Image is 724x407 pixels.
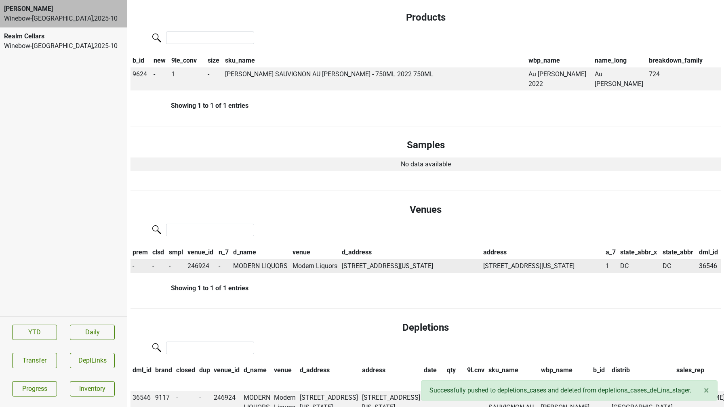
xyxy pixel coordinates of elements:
[526,54,592,67] th: wbp_name: activate to sort column ascending
[661,246,697,260] th: state_abbr: activate to sort column ascending
[137,204,714,216] h4: Venues
[185,259,217,273] td: 246924
[593,54,647,67] th: name_long: activate to sort column ascending
[217,246,231,260] th: n_7: activate to sort column ascending
[223,67,526,91] td: [PERSON_NAME] SAUVIGNON AU [PERSON_NAME] - 750ML 2022 750ML
[130,54,152,67] th: b_id: activate to sort column descending
[130,157,721,171] td: No data available
[539,364,591,378] th: wbp_name: activate to sort column ascending
[360,364,422,378] th: address: activate to sort column ascending
[647,67,721,91] td: 724
[169,54,206,67] th: 9le_conv: activate to sort column ascending
[661,259,697,273] td: DC
[70,381,115,397] a: Inventory
[70,353,115,368] button: DeplLinks
[340,246,481,260] th: d_address: activate to sort column ascending
[12,325,57,340] a: YTD
[4,14,123,23] div: Winebow-[GEOGRAPHIC_DATA] , 2025 - 10
[217,259,231,273] td: -
[481,259,604,273] td: [STREET_ADDRESS][US_STATE]
[242,364,272,378] th: d_name: activate to sort column ascending
[604,259,619,273] td: 1
[647,54,721,67] th: breakdown_family: activate to sort column ascending
[298,364,360,378] th: d_address: activate to sort column ascending
[137,12,714,23] h4: Products
[151,246,167,260] th: clsd: activate to sort column ascending
[340,259,481,273] td: [STREET_ADDRESS][US_STATE]
[481,246,604,260] th: address: activate to sort column ascending
[421,380,718,401] div: Successfully pushed to depletions_cases and deleted from depletions_cases_del_ins_stager.
[231,259,290,273] td: MODERN LIQUORS
[290,246,340,260] th: venue: activate to sort column ascending
[167,259,186,273] td: -
[174,364,197,378] th: closed: activate to sort column ascending
[465,364,487,378] th: 9Lcnv: activate to sort column ascending
[610,364,675,378] th: distrib: activate to sort column ascending
[206,67,223,91] td: -
[593,67,647,91] td: Au [PERSON_NAME]
[486,364,539,378] th: sku_name: activate to sort column ascending
[697,259,721,273] td: 36546
[12,381,57,397] a: Progress
[272,364,298,378] th: venue: activate to sort column ascending
[133,70,147,78] span: 9624
[137,322,714,334] h4: Depletions
[167,246,186,260] th: smpl: activate to sort column ascending
[130,102,248,109] div: Showing 1 to 1 of 1 entries
[130,364,154,378] th: dml_id: activate to sort column ascending
[206,54,223,67] th: size: activate to sort column ascending
[130,259,151,273] td: -
[223,54,526,67] th: sku_name: activate to sort column ascending
[12,353,57,368] button: Transfer
[154,364,175,378] th: brand: activate to sort column ascending
[130,246,151,260] th: prem: activate to sort column descending
[697,246,721,260] th: dml_id: activate to sort column ascending
[185,246,217,260] th: venue_id: activate to sort column ascending
[445,364,465,378] th: qty: activate to sort column ascending
[4,31,123,41] div: Realm Cellars
[212,364,242,378] th: venue_id: activate to sort column ascending
[604,246,619,260] th: a_7: activate to sort column ascending
[197,364,212,378] th: dup: activate to sort column ascending
[152,54,169,67] th: new: activate to sort column ascending
[4,4,123,14] div: [PERSON_NAME]
[619,259,661,273] td: DC
[70,325,115,340] a: Daily
[130,284,248,292] div: Showing 1 to 1 of 1 entries
[445,377,465,391] th: 0.083
[169,67,206,91] td: 1
[231,246,290,260] th: d_name: activate to sort column ascending
[137,139,714,151] h4: Samples
[151,259,167,273] td: -
[526,67,592,91] td: Au [PERSON_NAME] 2022
[422,364,445,378] th: date: activate to sort column ascending
[4,41,123,51] div: Winebow-[GEOGRAPHIC_DATA] , 2025 - 10
[619,246,661,260] th: state_abbr_x: activate to sort column ascending
[290,259,340,273] td: Modern Liquors
[704,385,709,396] span: ×
[152,67,169,91] td: -
[591,364,610,378] th: b_id: activate to sort column ascending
